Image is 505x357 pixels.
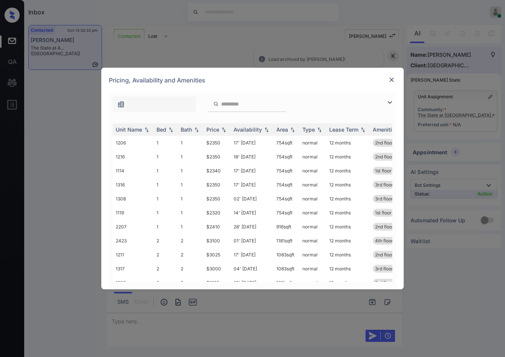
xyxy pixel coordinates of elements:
td: normal [299,206,326,220]
td: 754 sqft [273,164,299,178]
td: 754 sqft [273,136,299,150]
td: 17' [DATE] [231,136,273,150]
img: icon-zuma [385,98,394,107]
div: Bath [181,126,192,133]
td: 2423 [113,234,153,248]
td: 1 [153,206,178,220]
td: $2410 [203,220,231,234]
td: $2350 [203,150,231,164]
td: 17' [DATE] [231,178,273,192]
td: 12 months [326,220,370,234]
td: 1 [153,192,178,206]
td: 12 months [326,150,370,164]
td: 1 [178,164,203,178]
td: normal [299,164,326,178]
td: 1114 [113,164,153,178]
td: 14' [DATE] [231,206,273,220]
td: 2207 [113,220,153,234]
td: 1 [153,220,178,234]
td: 754 sqft [273,192,299,206]
td: 1317 [113,262,153,276]
div: Type [302,126,315,133]
td: 28' [DATE] [231,220,273,234]
td: $3025 [203,248,231,262]
td: normal [299,248,326,262]
td: $2340 [203,164,231,178]
td: 04' [DATE] [231,262,273,276]
div: Lease Term [329,126,358,133]
img: icon-zuma [213,101,219,107]
td: 2 [178,234,203,248]
td: 1 [178,220,203,234]
td: 01' [DATE] [231,234,273,248]
td: normal [299,178,326,192]
span: 1st floor [375,210,392,216]
td: 12 months [326,206,370,220]
td: $3155 [203,276,231,300]
td: 1 [153,136,178,150]
div: Amenities [373,126,398,133]
img: sorting [289,127,296,132]
div: Pricing, Availability and Amenities [101,68,404,93]
img: sorting [167,127,175,132]
td: $2350 [203,136,231,150]
td: 2 [153,234,178,248]
td: 1316 [113,178,153,192]
td: 2 [153,248,178,262]
td: 2 [178,276,203,300]
img: sorting [263,127,270,132]
td: 25' [DATE] [231,276,273,300]
td: $2350 [203,178,231,192]
td: 916 sqft [273,220,299,234]
td: 1 [153,150,178,164]
td: 1 [178,192,203,206]
td: normal [299,192,326,206]
td: 12 months [326,234,370,248]
img: close [388,76,395,84]
img: sorting [316,127,323,132]
img: sorting [359,127,367,132]
td: 2 [153,276,178,300]
td: 754 sqft [273,206,299,220]
td: 12 months [326,192,370,206]
td: 1 [178,150,203,164]
div: Unit Name [116,126,142,133]
td: 1302 [113,276,153,300]
td: 1083 sqft [273,262,299,276]
div: Availability [234,126,262,133]
td: 1 [153,164,178,178]
span: 2nd floor [375,224,394,230]
span: 2nd floor [375,252,394,258]
td: 02' [DATE] [231,192,273,206]
td: 12 months [326,262,370,276]
td: $2320 [203,206,231,220]
div: Price [206,126,219,133]
td: 17' [DATE] [231,164,273,178]
td: 17' [DATE] [231,248,273,262]
td: normal [299,276,326,300]
td: $2350 [203,192,231,206]
td: 12 months [326,276,370,300]
td: normal [299,234,326,248]
td: normal [299,262,326,276]
img: sorting [193,127,200,132]
td: 2 [178,262,203,276]
div: Area [276,126,288,133]
td: normal [299,220,326,234]
td: 1083 sqft [273,248,299,262]
td: 1 [178,178,203,192]
td: 1216 [113,150,153,164]
span: 3rd floor [375,182,393,188]
td: $3100 [203,234,231,248]
td: normal [299,136,326,150]
td: 754 sqft [273,178,299,192]
td: 1181 sqft [273,234,299,248]
span: 3rd floor [375,266,393,272]
td: 1206 [113,136,153,150]
div: Bed [156,126,166,133]
span: 4th floor [375,238,393,244]
td: 1 [153,178,178,192]
td: 18' [DATE] [231,150,273,164]
img: sorting [143,127,150,132]
td: 1308 [113,192,153,206]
